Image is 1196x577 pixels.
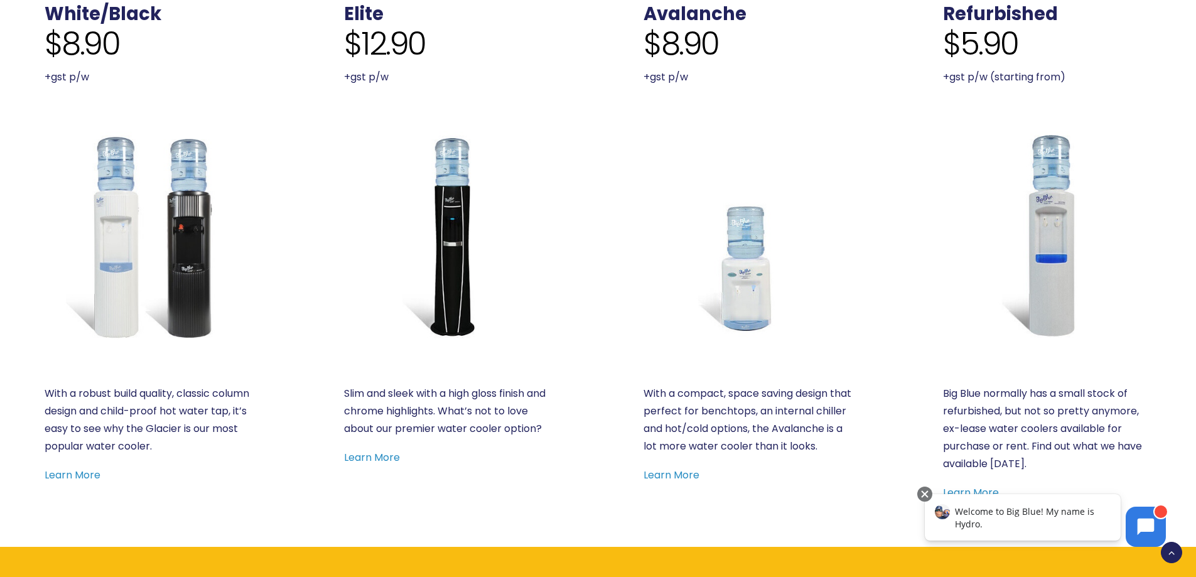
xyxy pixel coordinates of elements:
span: $8.90 [644,25,719,63]
a: Learn More [644,468,699,482]
iframe: Chatbot [912,484,1178,559]
span: $12.90 [344,25,426,63]
a: Everest Elite [344,131,552,340]
p: +gst p/w [344,68,552,86]
a: Avalanche [644,1,746,26]
p: +gst p/w (starting from) [943,68,1151,86]
a: Learn More [344,450,400,465]
a: Refurbished [943,131,1151,340]
a: Benchtop Avalanche [644,131,852,340]
p: +gst p/w [45,68,253,86]
p: With a robust build quality, classic column design and child-proof hot water tap, it’s easy to se... [45,385,253,455]
p: Big Blue normally has a small stock of refurbished, but not so pretty anymore, ex-lease water coo... [943,385,1151,473]
a: Learn More [45,468,100,482]
p: +gst p/w [644,68,852,86]
span: $5.90 [943,25,1018,63]
a: White/Black [45,1,161,26]
a: Refurbished [943,1,1058,26]
span: $8.90 [45,25,120,63]
p: Slim and sleek with a high gloss finish and chrome highlights. What’s not to love about our premi... [344,385,552,438]
a: Glacier White or Black [45,131,253,340]
p: With a compact, space saving design that perfect for benchtops, an internal chiller and hot/cold ... [644,385,852,455]
a: Elite [344,1,384,26]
